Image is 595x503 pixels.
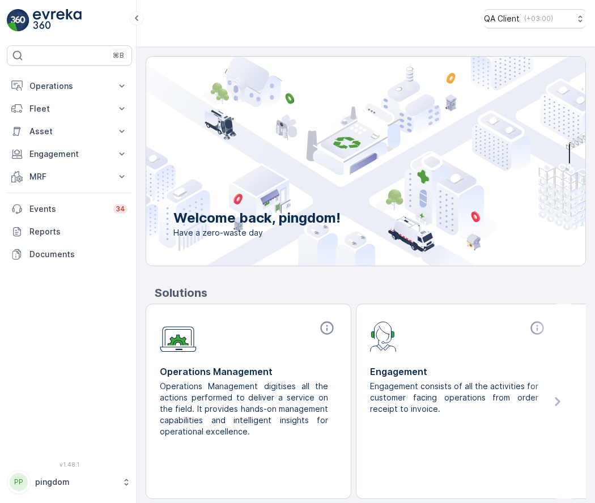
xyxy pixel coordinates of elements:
[7,120,132,143] button: Asset
[7,165,132,188] button: MRF
[7,143,132,165] button: Engagement
[7,461,132,468] span: v 1.48.1
[7,470,132,494] button: PPpingdom
[29,126,109,137] p: Asset
[29,80,109,92] p: Operations
[116,204,125,214] p: 34
[7,243,132,266] a: Documents
[524,14,553,23] p: ( +03:00 )
[95,57,585,266] img: city illustration
[173,227,341,238] span: Have a zero-waste day
[7,9,29,32] img: logo
[7,75,132,97] button: Operations
[113,51,124,60] p: ⌘B
[35,476,116,488] p: pingdom
[155,284,586,301] p: Solutions
[33,9,82,32] img: logo_light-DOdMpM7g.png
[160,365,337,378] p: Operations Management
[160,381,328,437] p: Operations Management digitises all the actions performed to deliver a service on the field. It p...
[29,103,109,114] p: Fleet
[370,381,538,415] p: Engagement consists of all the activities for customer facing operations from order receipt to in...
[160,320,197,352] img: module-icon
[370,320,397,352] img: module-icon
[7,198,132,220] a: Events34
[484,9,586,28] button: QA Client(+03:00)
[7,97,132,120] button: Fleet
[7,220,132,243] a: Reports
[370,365,547,378] p: Engagement
[173,209,341,227] p: Welcome back, pingdom!
[29,171,109,182] p: MRF
[29,203,107,215] p: Events
[484,13,520,24] p: QA Client
[10,473,28,491] div: PP
[29,249,127,260] p: Documents
[29,226,127,237] p: Reports
[29,148,109,160] p: Engagement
